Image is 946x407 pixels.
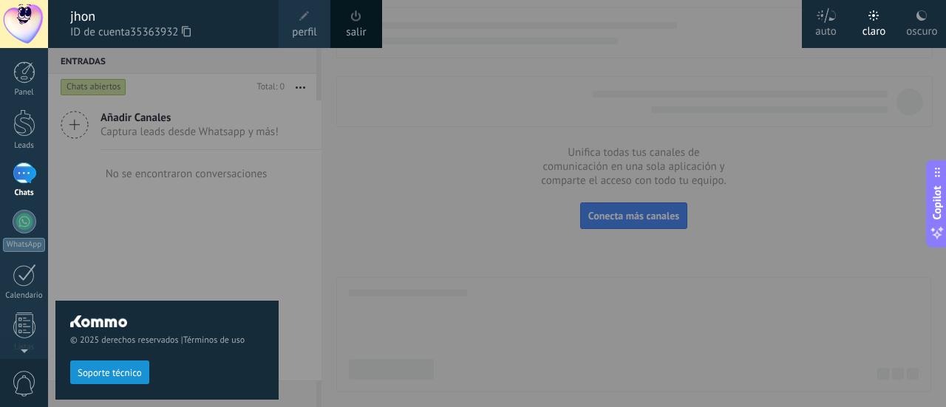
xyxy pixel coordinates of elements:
div: claro [862,10,886,48]
a: Términos de uso [183,335,245,346]
div: WhatsApp [3,238,45,252]
a: Soporte técnico [70,366,149,377]
span: © 2025 derechos reservados | [70,335,264,346]
div: Panel [3,88,46,98]
div: Calendario [3,291,46,301]
div: Leads [3,141,46,151]
div: Chats [3,188,46,198]
div: oscuro [906,10,937,48]
a: salir [346,24,366,41]
span: 35363932 [130,24,191,41]
div: jhon [70,8,264,24]
span: ID de cuenta [70,24,264,41]
span: perfil [292,24,316,41]
span: Copilot [930,185,945,219]
div: auto [815,10,837,48]
span: Soporte técnico [78,368,142,378]
button: Soporte técnico [70,360,149,384]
